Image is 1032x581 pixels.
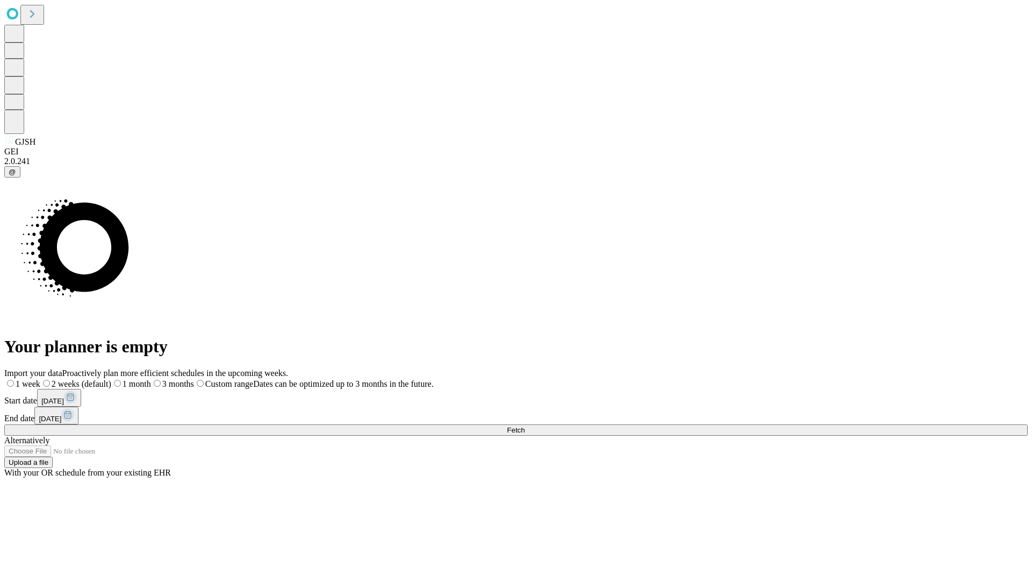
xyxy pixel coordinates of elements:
div: 2.0.241 [4,157,1028,166]
span: 1 week [16,379,40,388]
span: 2 weeks (default) [52,379,111,388]
div: End date [4,407,1028,424]
span: With your OR schedule from your existing EHR [4,468,171,477]
input: Custom rangeDates can be optimized up to 3 months in the future. [197,380,204,387]
span: 3 months [162,379,194,388]
span: Fetch [507,426,525,434]
span: GJSH [15,137,35,146]
input: 1 week [7,380,14,387]
span: [DATE] [39,415,61,423]
button: @ [4,166,20,178]
h1: Your planner is empty [4,337,1028,357]
span: Dates can be optimized up to 3 months in the future. [253,379,433,388]
span: Import your data [4,369,62,378]
span: Alternatively [4,436,49,445]
button: [DATE] [37,389,81,407]
span: @ [9,168,16,176]
span: Custom range [205,379,253,388]
button: Upload a file [4,457,53,468]
button: Fetch [4,424,1028,436]
button: [DATE] [34,407,78,424]
div: GEI [4,147,1028,157]
div: Start date [4,389,1028,407]
span: [DATE] [41,397,64,405]
input: 2 weeks (default) [43,380,50,387]
span: 1 month [123,379,151,388]
input: 3 months [154,380,161,387]
input: 1 month [114,380,121,387]
span: Proactively plan more efficient schedules in the upcoming weeks. [62,369,288,378]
